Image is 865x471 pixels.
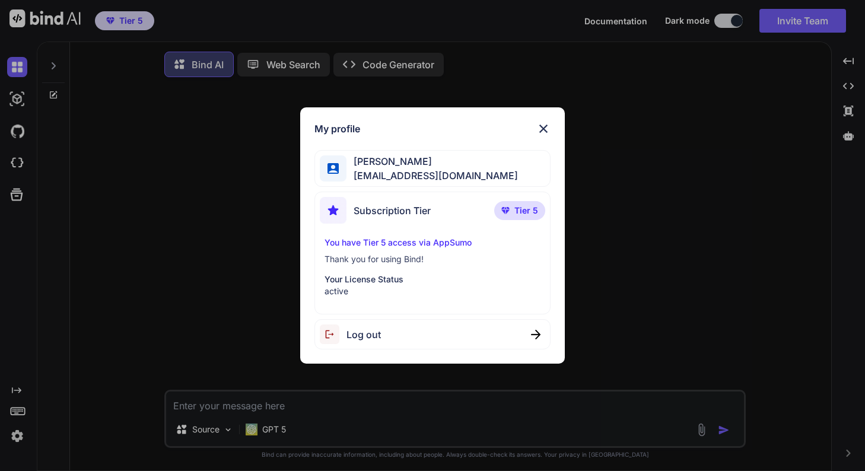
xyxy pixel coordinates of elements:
p: active [325,285,540,297]
h1: My profile [314,122,360,136]
span: Log out [346,327,381,342]
p: You have Tier 5 access via AppSumo [325,237,540,249]
p: Thank you for using Bind! [325,253,540,265]
p: Your License Status [325,273,540,285]
span: Tier 5 [514,205,538,217]
span: [EMAIL_ADDRESS][DOMAIN_NAME] [346,168,518,183]
img: subscription [320,197,346,224]
span: Subscription Tier [354,203,431,218]
img: premium [501,207,510,214]
img: profile [327,163,339,174]
span: [PERSON_NAME] [346,154,518,168]
img: close [531,330,540,339]
img: close [536,122,551,136]
img: logout [320,324,346,344]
